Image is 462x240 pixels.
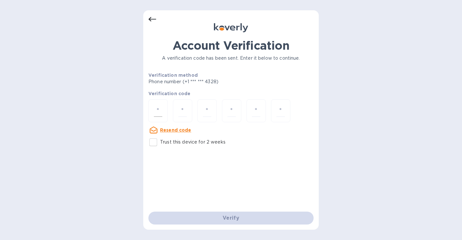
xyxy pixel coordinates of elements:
h1: Account Verification [148,39,314,52]
p: Verification code [148,90,314,97]
u: Resend code [160,127,191,133]
b: Verification method [148,73,198,78]
p: Phone number (+1 *** *** 4328) [148,78,268,85]
p: Trust this device for 2 weeks [160,139,226,145]
p: A verification code has been sent. Enter it below to continue. [148,55,314,62]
